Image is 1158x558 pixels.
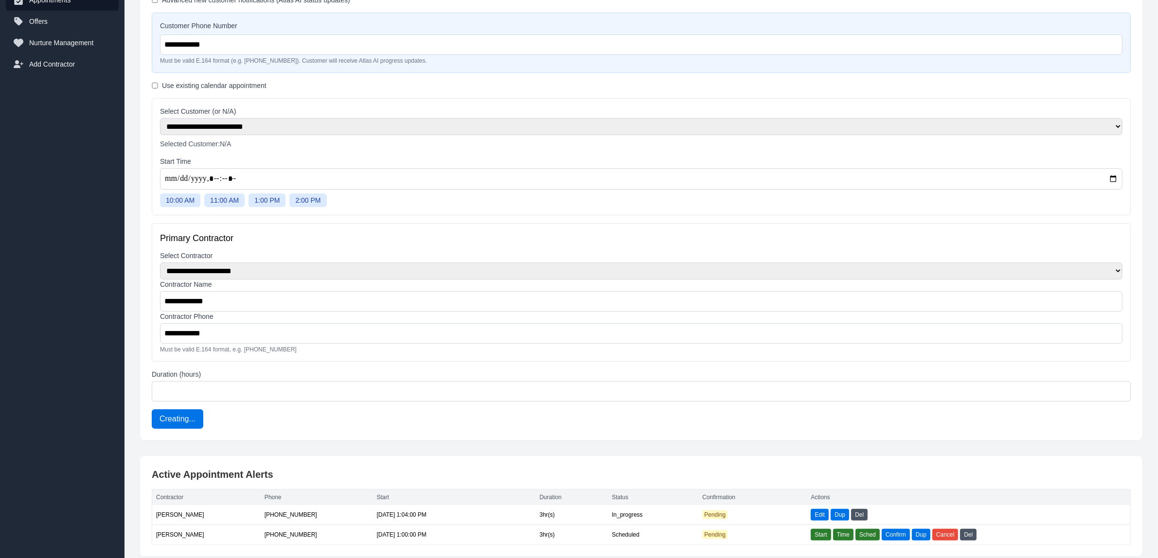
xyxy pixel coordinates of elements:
[204,193,245,207] button: 11:00 AM
[855,529,880,541] button: Sched
[608,525,698,545] td: scheduled
[160,193,200,207] button: 10:00 AM
[160,106,1122,116] label: Select Customer (or N/A)
[249,193,285,207] button: 1:00 PM
[160,57,1122,65] p: Must be valid E.164 format (e.g. [PHONE_NUMBER]). Customer will receive Atlas AI progress updates.
[160,251,1122,261] label: Select Contractor
[912,529,930,541] button: Dup
[6,32,119,53] button: Nurture Management
[702,510,728,519] span: Pending
[261,505,373,525] td: [PHONE_NUMBER]
[152,468,1131,481] h2: Active Appointment Alerts
[373,489,535,506] th: Start
[811,509,829,521] button: Edit
[373,525,535,545] td: [DATE] 1:00:00 PM
[162,81,267,90] label: Use existing calendar appointment
[160,157,1122,166] label: Start Time
[160,231,1122,245] h3: Primary Contractor
[833,529,854,541] button: Time
[152,505,261,525] td: [PERSON_NAME]
[960,529,977,541] button: Del
[698,489,807,506] th: Confirmation
[608,489,698,506] th: Status
[160,346,1122,353] p: Must be valid E.164 format, e.g. [PHONE_NUMBER]
[851,509,868,521] button: Del
[289,193,326,207] button: 2:00 PM
[831,509,849,521] button: Dup
[535,525,608,545] td: 3 hr(s)
[6,53,119,75] button: Add Contractor
[261,489,373,506] th: Phone
[152,525,261,545] td: [PERSON_NAME]
[220,140,231,148] span: N/A
[811,529,831,541] button: Start
[160,21,1122,31] label: Customer Phone Number
[160,139,1122,149] p: Selected Customer:
[882,529,910,541] button: Confirm
[608,505,698,525] td: in_progress
[535,489,608,506] th: Duration
[160,279,1122,289] label: Contractor Name
[152,369,1131,379] label: Duration (hours)
[702,530,728,539] span: Pending
[6,11,119,32] button: Offers
[373,505,535,525] td: [DATE] 1:04:00 PM
[932,529,958,541] button: Cancel
[152,489,261,506] th: Contractor
[807,489,1130,506] th: Actions
[152,409,203,429] button: Creating...
[160,312,1122,321] label: Contractor Phone
[261,525,373,545] td: [PHONE_NUMBER]
[535,505,608,525] td: 3 hr(s)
